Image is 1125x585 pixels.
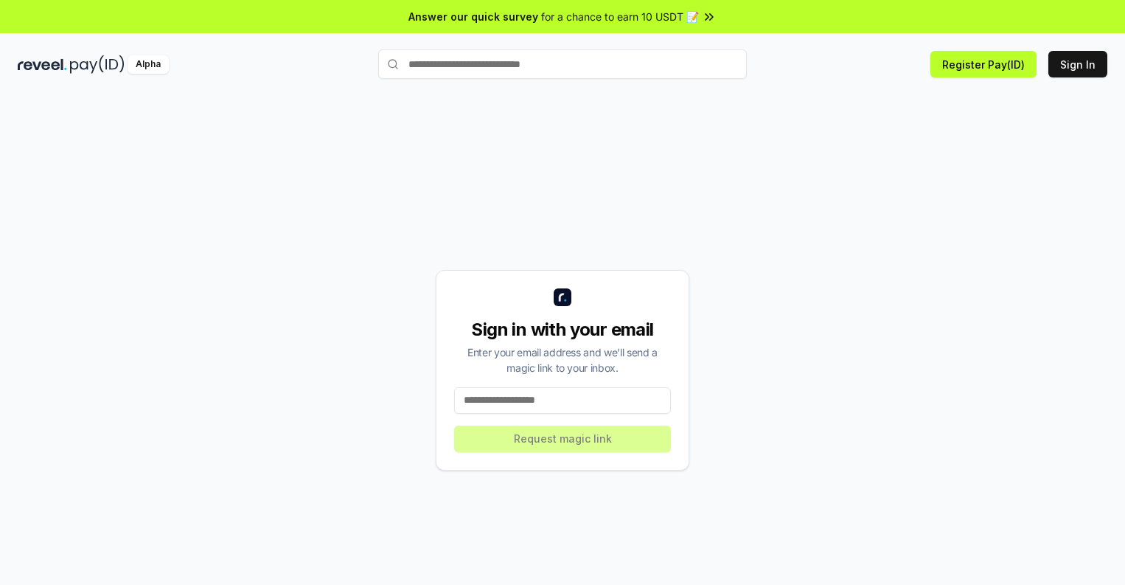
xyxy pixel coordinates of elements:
img: logo_small [554,288,571,306]
img: reveel_dark [18,55,67,74]
div: Alpha [128,55,169,74]
div: Sign in with your email [454,318,671,342]
span: for a chance to earn 10 USDT 📝 [541,9,699,24]
button: Sign In [1048,51,1107,77]
img: pay_id [70,55,125,74]
button: Register Pay(ID) [930,51,1037,77]
div: Enter your email address and we’ll send a magic link to your inbox. [454,345,671,375]
span: Answer our quick survey [408,9,538,24]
